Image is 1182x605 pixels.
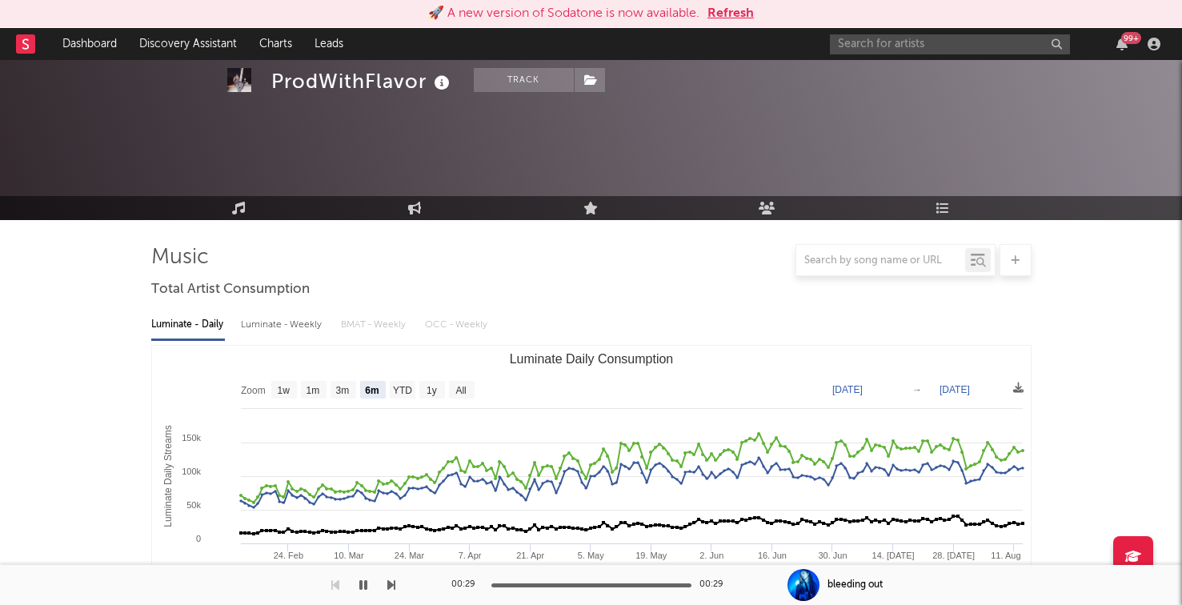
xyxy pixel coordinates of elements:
[832,384,863,395] text: [DATE]
[940,384,970,395] text: [DATE]
[51,28,128,60] a: Dashboard
[458,551,481,560] text: 7. Apr
[757,551,786,560] text: 16. Jun
[932,551,975,560] text: 28. [DATE]
[306,385,319,396] text: 1m
[827,578,883,592] div: bleeding out
[182,467,201,476] text: 100k
[186,500,201,510] text: 50k
[699,551,723,560] text: 2. Jun
[796,254,965,267] input: Search by song name or URL
[151,280,310,299] span: Total Artist Consumption
[162,425,173,527] text: Luminate Daily Streams
[1121,32,1141,44] div: 99 +
[271,68,454,94] div: ProdWithFlavor
[830,34,1070,54] input: Search for artists
[912,384,922,395] text: →
[303,28,355,60] a: Leads
[455,385,466,396] text: All
[392,385,411,396] text: YTD
[182,433,201,443] text: 150k
[818,551,847,560] text: 30. Jun
[451,575,483,595] div: 00:29
[1116,38,1128,50] button: 99+
[128,28,248,60] a: Discovery Assistant
[991,551,1020,560] text: 11. Aug
[241,311,325,339] div: Luminate - Weekly
[428,4,699,23] div: 🚀 A new version of Sodatone is now available.
[273,551,303,560] text: 24. Feb
[474,68,574,92] button: Track
[509,352,673,366] text: Luminate Daily Consumption
[699,575,731,595] div: 00:29
[427,385,437,396] text: 1y
[248,28,303,60] a: Charts
[241,385,266,396] text: Zoom
[335,385,349,396] text: 3m
[365,385,379,396] text: 6m
[394,551,424,560] text: 24. Mar
[577,551,604,560] text: 5. May
[277,385,290,396] text: 1w
[707,4,754,23] button: Refresh
[151,311,225,339] div: Luminate - Daily
[195,534,200,543] text: 0
[635,551,667,560] text: 19. May
[334,551,364,560] text: 10. Mar
[516,551,544,560] text: 21. Apr
[871,551,914,560] text: 14. [DATE]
